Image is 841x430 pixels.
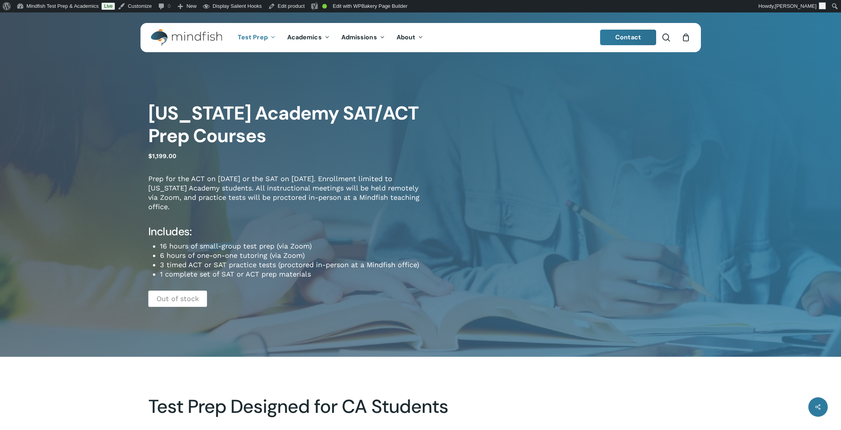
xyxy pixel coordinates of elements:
[238,33,268,41] span: Test Prep
[148,395,693,418] h2: Test Prep Designed for CA Students
[160,260,421,270] li: 3 timed ACT or SAT practice tests (proctored in-person at a Mindfish office)
[160,251,421,260] li: 6 hours of one-on-one tutoring (via Zoom)
[335,34,391,41] a: Admissions
[391,34,429,41] a: About
[322,4,327,9] div: Good
[232,34,281,41] a: Test Prep
[160,270,421,279] li: 1 complete set of SAT or ACT prep materials
[148,152,152,160] span: $
[148,102,421,147] h1: [US_STATE] Academy SAT/ACT Prep Courses
[281,34,335,41] a: Academics
[148,174,421,222] p: Prep for the ACT on [DATE] or the SAT on [DATE]. Enrollment limited to [US_STATE] Academy student...
[148,291,207,307] p: Out of stock
[341,33,377,41] span: Admissions
[148,152,176,160] bdi: 1,199.00
[287,33,322,41] span: Academics
[102,3,115,10] a: Live
[775,3,816,9] span: [PERSON_NAME]
[160,241,421,251] li: 16 hours of small-group test prep (via Zoom)
[140,23,701,52] header: Main Menu
[148,225,421,239] h4: Includes:
[682,33,690,42] a: Cart
[232,23,429,52] nav: Main Menu
[615,33,641,41] span: Contact
[397,33,416,41] span: About
[600,30,656,45] a: Contact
